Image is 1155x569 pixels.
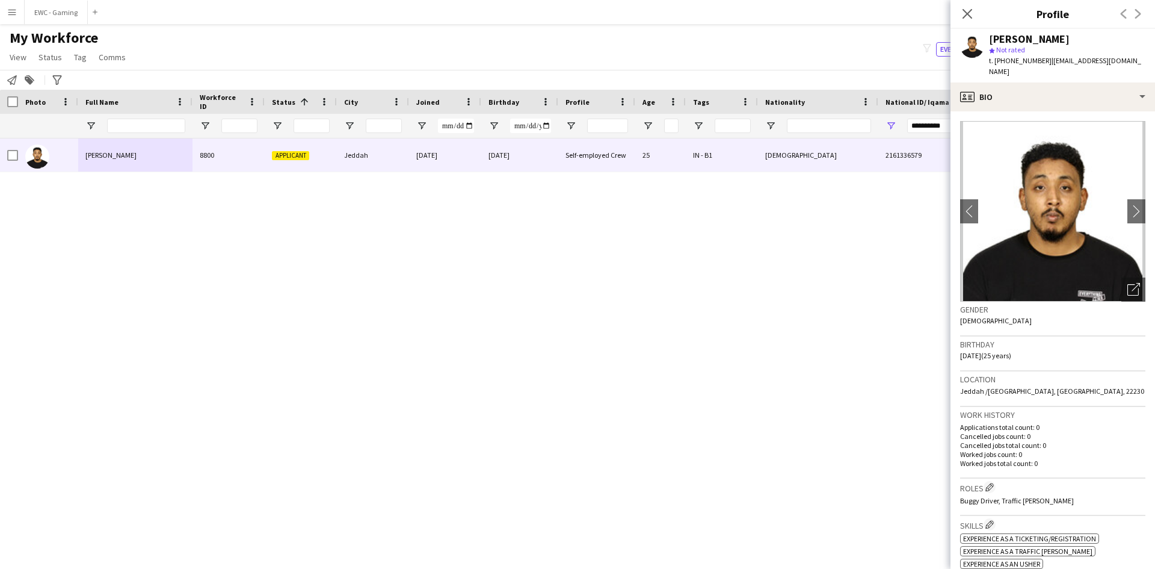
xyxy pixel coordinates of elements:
span: Photo [25,98,46,107]
input: Birthday Filter Input [510,119,551,133]
input: Full Name Filter Input [107,119,185,133]
h3: Birthday [960,339,1145,350]
app-action-btn: Advanced filters [50,73,64,87]
div: [DATE] [409,138,481,172]
span: t. [PHONE_NUMBER] [989,56,1052,65]
span: Experience as a Ticketing/Registration [963,534,1096,543]
h3: Gender [960,304,1145,315]
span: Workforce ID [200,93,243,111]
a: Comms [94,49,131,65]
input: Workforce ID Filter Input [221,119,257,133]
div: Open photos pop-in [1121,278,1145,302]
div: [PERSON_NAME] [989,34,1070,45]
span: Status [272,98,295,107]
div: 8800 [192,138,265,172]
button: Open Filter Menu [693,120,704,131]
span: Experience as an Usher [963,559,1040,568]
span: Profile [565,98,590,107]
button: Everyone8,180 [936,42,996,57]
p: Applications total count: 0 [960,423,1145,432]
span: Age [642,98,655,107]
img: Amro Mohammed [25,145,49,169]
app-action-btn: Notify workforce [5,73,19,87]
span: Buggy Driver, Traffic [PERSON_NAME] [960,496,1074,505]
span: Full Name [85,98,119,107]
div: [DEMOGRAPHIC_DATA] [758,138,878,172]
button: Open Filter Menu [642,120,653,131]
input: Age Filter Input [664,119,679,133]
button: Open Filter Menu [416,120,427,131]
button: Open Filter Menu [885,120,896,131]
button: Open Filter Menu [565,120,576,131]
span: My Workforce [10,29,98,47]
div: [DATE] [481,138,558,172]
div: 25 [635,138,686,172]
span: Tags [693,98,709,107]
input: Nationality Filter Input [787,119,871,133]
span: [DEMOGRAPHIC_DATA] [960,316,1032,325]
h3: Location [960,374,1145,385]
a: Status [34,49,67,65]
div: Bio [950,82,1155,111]
span: 2161336579 [885,151,922,160]
a: View [5,49,31,65]
span: National ID/ Iqama number [885,98,976,107]
p: Cancelled jobs count: 0 [960,432,1145,441]
input: City Filter Input [366,119,402,133]
h3: Skills [960,518,1145,531]
button: Open Filter Menu [765,120,776,131]
span: Applicant [272,151,309,160]
span: | [EMAIL_ADDRESS][DOMAIN_NAME] [989,56,1141,76]
span: Jeddah /[GEOGRAPHIC_DATA], [GEOGRAPHIC_DATA], 22230 [960,387,1144,396]
h3: Roles [960,481,1145,494]
span: [PERSON_NAME] [85,151,137,160]
span: Experience as a Traffic [PERSON_NAME] [963,547,1092,556]
h3: Profile [950,6,1155,22]
span: Tag [74,52,87,63]
button: Open Filter Menu [488,120,499,131]
button: Open Filter Menu [200,120,211,131]
input: Status Filter Input [294,119,330,133]
div: Jeddah [337,138,409,172]
input: Tags Filter Input [715,119,751,133]
button: Open Filter Menu [85,120,96,131]
span: [DATE] (25 years) [960,351,1011,360]
div: IN - B1 [686,138,758,172]
span: Nationality [765,98,805,107]
span: City [344,98,358,107]
div: Self-employed Crew [558,138,635,172]
p: Worked jobs total count: 0 [960,459,1145,468]
span: View [10,52,26,63]
span: Comms [99,52,126,63]
p: Cancelled jobs total count: 0 [960,441,1145,450]
span: Not rated [996,45,1025,54]
input: National ID/ Iqama number Filter Input [907,119,991,133]
img: Crew avatar or photo [960,121,1145,302]
span: Joined [416,98,440,107]
button: Open Filter Menu [344,120,355,131]
span: Birthday [488,98,519,107]
input: Joined Filter Input [438,119,474,133]
button: EWC - Gaming [25,1,88,24]
input: Profile Filter Input [587,119,628,133]
h3: Work history [960,409,1145,420]
p: Worked jobs count: 0 [960,450,1145,459]
a: Tag [69,49,91,65]
button: Open Filter Menu [272,120,283,131]
span: Status [38,52,62,63]
app-action-btn: Add to tag [22,73,37,87]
